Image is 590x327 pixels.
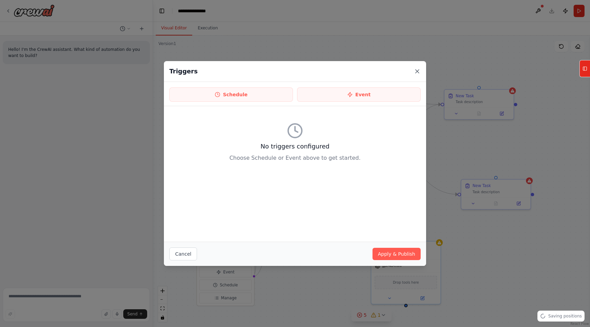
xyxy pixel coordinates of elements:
[297,87,421,102] button: Event
[373,248,421,260] button: Apply & Publish
[169,87,293,102] button: Schedule
[548,313,582,319] span: Saving positions
[169,154,421,162] p: Choose Schedule or Event above to get started.
[169,142,421,151] h3: No triggers configured
[169,67,198,76] h2: Triggers
[169,247,197,260] button: Cancel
